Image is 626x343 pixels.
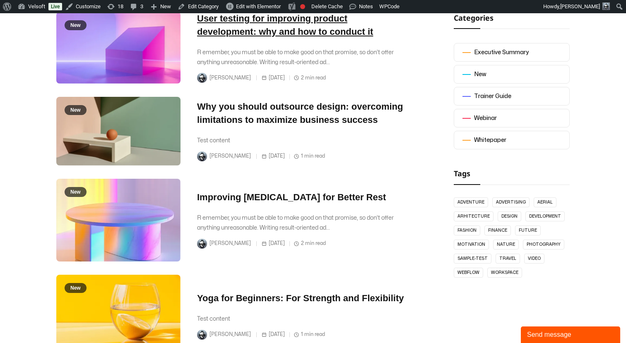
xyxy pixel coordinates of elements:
a: Webflow [454,268,483,278]
span: New [65,105,87,115]
div: Test content [197,136,404,146]
a: Trainer Guide [454,87,570,106]
a: User testing for improving product development: why and how to conduct it [197,13,373,37]
span: Edit with Elementor [236,3,281,10]
div: Webinar [474,113,497,123]
a: Sample-Test [454,254,491,264]
iframe: chat widget [521,325,622,343]
a: New [454,65,570,84]
span: New [65,20,87,30]
span: [DATE] [261,72,287,84]
div: Test content [197,314,404,324]
a: New [56,97,181,166]
a: Webinar [454,109,570,127]
a: Video [524,254,544,264]
span: 1 min read [294,329,325,340]
span: [PERSON_NAME] [209,72,255,84]
a: Advertising [492,197,530,207]
a: Future [515,225,541,235]
a: Workspace [487,268,522,278]
a: Fashion [454,225,480,235]
a: Why you should outsource design: overcoming limitations to maximize business success [197,101,403,125]
a: Improving [MEDICAL_DATA] for Better Rest [197,192,386,202]
span: [DATE] [261,151,287,162]
span: 2 min read [294,72,326,84]
span: [DATE] [261,238,287,249]
a: Photography [523,240,564,249]
h2: Categories [454,12,570,24]
a: Yoga for Beginners: For Strength and Flexibility [197,293,404,303]
span: New [65,187,87,197]
span: 2 min read [294,238,326,249]
div: Whitepaper [474,135,506,145]
a: Whitepaper [454,131,570,149]
a: Adventure [454,197,488,207]
a: Development [525,211,565,221]
div: R emember, you must be able to make good on that promise, so don’t offer anything unreasonable. W... [197,48,404,67]
a: Executive Summary [454,43,570,62]
span: [PERSON_NAME] [560,3,600,10]
span: [PERSON_NAME] [209,238,255,249]
span: New [65,283,87,293]
a: Design [498,211,521,221]
span: [DATE] [261,329,287,340]
a: Live [48,3,62,10]
span: 1 min read [294,151,325,162]
span: [PERSON_NAME] [209,151,255,162]
span: [PERSON_NAME] [209,329,255,340]
div: Executive Summary [474,48,529,58]
a: New [56,179,181,261]
div: Focus keyphrase not set [300,4,305,9]
h2: Tags [454,168,570,179]
div: R emember, you must be able to make good on that promise, so don’t offer anything unreasonable. W... [197,213,404,233]
a: Travel [496,254,520,264]
a: Nature [493,240,519,249]
a: Finance [484,225,511,235]
a: Motivation [454,240,489,249]
a: Aerial [534,197,556,207]
a: New [56,12,181,84]
div: Trainer Guide [474,91,511,101]
a: Arhitecture [454,211,494,221]
div: New [474,70,486,79]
